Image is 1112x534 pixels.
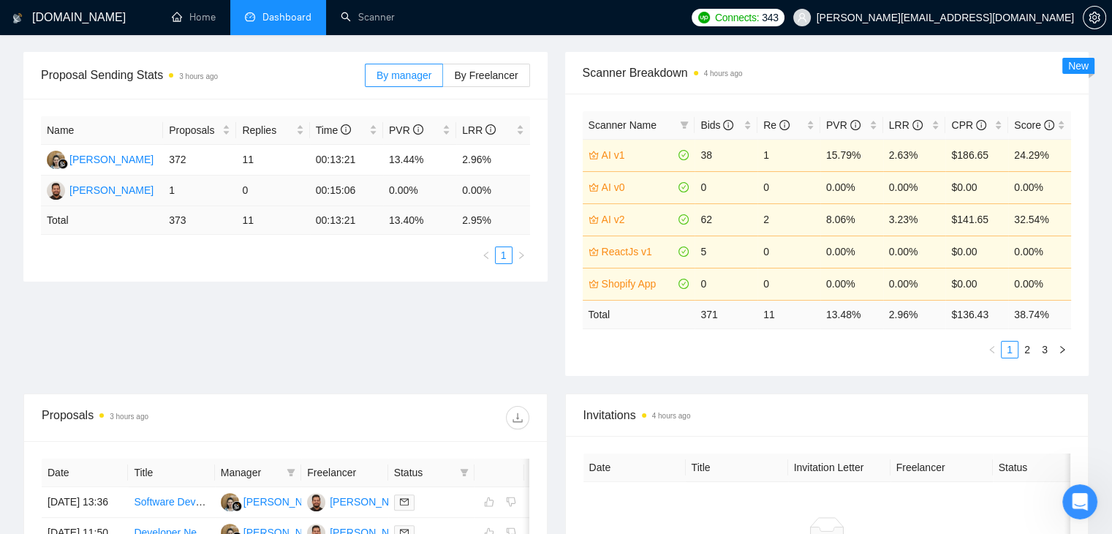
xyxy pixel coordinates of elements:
span: 343 [762,10,778,26]
td: 2.96% [456,145,529,176]
img: AA [47,181,65,200]
td: 0.00% [820,236,883,268]
span: Proposals [169,122,219,138]
td: 2.63% [883,139,946,171]
span: 🙌 [52,106,64,118]
button: setting [1083,6,1106,29]
td: 11 [236,206,309,235]
span: check-circle [678,150,689,160]
span: Score [1014,119,1054,131]
div: Dima [52,228,79,244]
div: [PERSON_NAME] [52,174,137,189]
span: crown [589,214,599,225]
button: Help [195,399,292,458]
button: right [1054,341,1071,358]
td: 0 [695,268,757,300]
td: 38 [695,139,757,171]
td: [DATE] 13:36 [42,487,128,518]
time: 4 hours ago [704,69,743,78]
span: By manager [377,69,431,81]
span: dashboard [245,12,255,22]
span: left [988,345,996,354]
div: Dima [52,66,79,81]
span: filter [287,468,295,477]
img: AA [307,493,325,511]
button: right [512,247,530,264]
td: 2 [757,203,820,236]
a: searchScanner [341,11,395,23]
td: 372 [163,145,236,176]
a: ES[PERSON_NAME] [221,495,328,507]
button: left [477,247,495,264]
td: 5 [695,236,757,268]
span: Home [34,436,64,446]
li: Previous Page [477,247,495,264]
span: LRR [889,119,923,131]
span: check-circle [678,182,689,192]
span: info-circle [850,120,861,130]
h1: Messages [108,7,187,31]
div: AI Assistant from GigRadar 📡 [52,391,205,406]
td: $0.00 [945,171,1008,203]
td: 1 [757,139,820,171]
span: Re [763,119,790,131]
img: ES [47,151,65,169]
a: AA[PERSON_NAME] [307,495,414,507]
span: Replies [242,122,292,138]
td: 1 [163,176,236,206]
div: [PERSON_NAME] [69,151,154,168]
span: info-circle [413,124,423,135]
span: LRR [462,124,496,136]
div: • 23h ago [140,174,187,189]
td: 0 [695,171,757,203]
th: Name [41,116,163,145]
a: ReactJs v1 [602,244,676,260]
th: Invitation Letter [788,454,890,482]
td: Software Development [128,487,214,518]
span: By Freelancer [454,69,518,81]
td: 24.29% [1008,139,1071,171]
span: Rate your conversation [52,323,171,334]
td: 0.00% [1008,236,1071,268]
td: 3.23% [883,203,946,236]
div: Mariia [52,282,83,298]
td: $141.65 [945,203,1008,236]
img: gigradar-bm.png [58,159,68,169]
td: 8.06% [820,203,883,236]
span: PVR [389,124,423,136]
span: Proposal Sending Stats [41,66,365,84]
td: 0.00% [1008,171,1071,203]
a: AI v1 [602,147,676,163]
td: 373 [163,206,236,235]
span: info-circle [779,120,790,130]
th: Title [686,454,788,482]
th: Manager [215,459,301,487]
td: 0 [757,171,820,203]
img: ES [221,493,239,511]
span: CPR [951,119,986,131]
span: info-circle [976,120,986,130]
td: 62 [695,203,757,236]
span: info-circle [485,124,496,135]
li: Next Page [1054,341,1071,358]
td: 11 [236,145,309,176]
time: 3 hours ago [179,72,218,80]
iframe: Intercom live chat [1062,484,1097,519]
td: 13.40 % [383,206,456,235]
li: 1 [1001,341,1018,358]
td: $0.00 [945,236,1008,268]
th: Date [42,459,128,487]
a: 2 [1019,342,1035,358]
span: info-circle [1044,120,1054,130]
td: 32.54% [1008,203,1071,236]
td: $ 136.43 [945,300,1008,328]
span: filter [457,462,472,484]
span: Rate your conversation [52,377,171,388]
div: [PERSON_NAME] [330,494,414,510]
span: Scanner Name [589,119,657,131]
th: Freelancer [301,459,387,487]
a: AA[PERSON_NAME] [47,184,154,195]
td: $186.65 [945,139,1008,171]
span: Rate your conversation [52,52,171,64]
td: 0.00% [883,171,946,203]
